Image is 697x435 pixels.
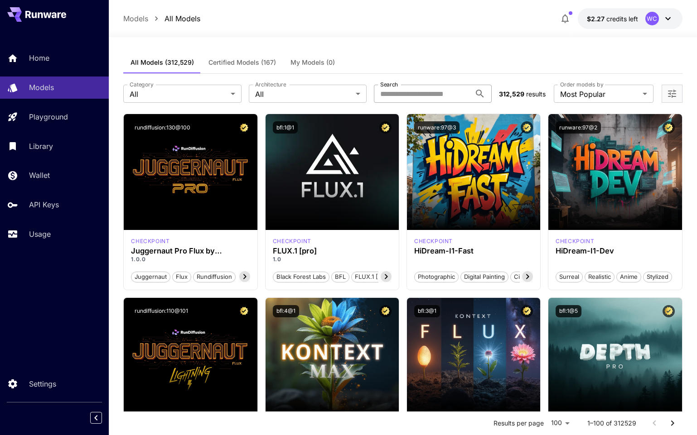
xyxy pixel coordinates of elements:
[521,305,533,317] button: Certified Model – Vetted for best performance and includes a commercial license.
[547,416,573,430] div: 100
[414,247,533,255] h3: HiDream-I1-Fast
[556,272,582,282] span: Surreal
[415,272,458,282] span: Photographic
[165,13,200,24] a: All Models
[273,255,392,263] p: 1.0
[556,237,594,245] p: checkpoint
[131,121,194,134] button: rundiffusion:130@100
[560,81,603,88] label: Order models by
[414,237,453,245] div: HiDream Fast
[273,237,311,245] p: checkpoint
[414,237,453,245] p: checkpoint
[526,90,546,98] span: results
[131,237,169,245] p: checkpoint
[499,90,524,98] span: 312,529
[585,271,615,282] button: Realistic
[617,272,641,282] span: Anime
[556,237,594,245] div: HiDream Dev
[29,170,50,181] p: Wallet
[461,272,508,282] span: Digital Painting
[643,271,672,282] button: Stylized
[29,199,59,210] p: API Keys
[414,305,440,317] button: bfl:3@1
[556,271,583,282] button: Surreal
[606,15,638,23] span: credits left
[663,414,682,432] button: Go to next page
[521,121,533,134] button: Certified Model – Vetted for best performance and includes a commercial license.
[255,81,286,88] label: Architecture
[29,141,53,152] p: Library
[29,53,49,63] p: Home
[587,15,606,23] span: $2.27
[273,247,392,255] h3: FLUX.1 [pro]
[29,111,68,122] p: Playground
[380,81,398,88] label: Search
[273,272,329,282] span: Black Forest Labs
[644,272,672,282] span: Stylized
[556,305,581,317] button: bfl:1@5
[123,13,148,24] a: Models
[578,8,682,29] button: $2.2714WC
[511,272,545,282] span: Cinematic
[587,14,638,24] div: $2.2714
[172,271,191,282] button: flux
[29,82,54,93] p: Models
[667,88,678,100] button: Open more filters
[645,12,659,25] div: WC
[123,13,200,24] nav: breadcrumb
[379,121,392,134] button: Certified Model – Vetted for best performance and includes a commercial license.
[556,121,601,134] button: runware:97@2
[351,271,393,282] button: FLUX.1 [pro]
[131,305,192,317] button: rundiffusion:110@101
[29,229,51,239] p: Usage
[352,272,393,282] span: FLUX.1 [pro]
[130,89,227,100] span: All
[255,89,352,100] span: All
[560,89,639,100] span: Most Popular
[273,271,329,282] button: Black Forest Labs
[194,272,235,282] span: rundiffusion
[131,272,170,282] span: juggernaut
[97,410,109,426] div: Collapse sidebar
[90,412,102,424] button: Collapse sidebar
[616,271,641,282] button: Anime
[131,255,250,263] p: 1.0.0
[131,237,169,245] div: FLUX.1 D
[414,121,460,134] button: runware:97@3
[494,419,544,428] p: Results per page
[663,121,675,134] button: Certified Model – Vetted for best performance and includes a commercial license.
[173,272,191,282] span: flux
[238,121,250,134] button: Certified Model – Vetted for best performance and includes a commercial license.
[273,237,311,245] div: fluxpro
[379,305,392,317] button: Certified Model – Vetted for best performance and includes a commercial license.
[273,305,299,317] button: bfl:4@1
[208,58,276,67] span: Certified Models (167)
[585,272,614,282] span: Realistic
[290,58,335,67] span: My Models (0)
[332,272,349,282] span: BFL
[414,271,459,282] button: Photographic
[510,271,545,282] button: Cinematic
[331,271,349,282] button: BFL
[238,305,250,317] button: Certified Model – Vetted for best performance and includes a commercial license.
[273,121,298,134] button: bfl:1@1
[460,271,508,282] button: Digital Painting
[131,58,194,67] span: All Models (312,529)
[193,271,236,282] button: rundiffusion
[663,305,675,317] button: Certified Model – Vetted for best performance and includes a commercial license.
[131,271,170,282] button: juggernaut
[29,378,56,389] p: Settings
[556,247,674,255] h3: HiDream-I1-Dev
[131,247,250,255] h3: Juggernaut Pro Flux by RunDiffusion
[130,81,154,88] label: Category
[587,419,636,428] p: 1–100 of 312529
